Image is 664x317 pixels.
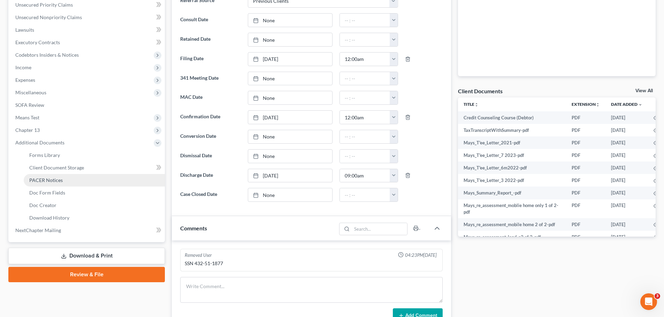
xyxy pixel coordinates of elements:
td: [DATE] [605,218,648,231]
a: Download History [24,212,165,224]
td: Mays_Summary_Report_-pdf [458,187,566,199]
label: Confirmation Date [177,110,244,124]
span: Download History [29,215,69,221]
td: PDF [566,218,605,231]
td: [DATE] [605,136,648,149]
td: PDF [566,161,605,174]
div: Client Documents [458,87,503,95]
td: [DATE] [605,187,648,199]
span: Miscellaneous [15,89,46,95]
a: View All [635,88,653,93]
a: Review & File [8,267,165,282]
span: Lawsuits [15,27,34,33]
span: Income [15,64,31,70]
td: Mays_T'ee_Letter_3 2022-pdf [458,174,566,187]
span: Doc Creator [29,202,56,208]
label: MAC Date [177,91,244,105]
div: SSN 432-51-1877 [185,260,438,267]
td: [DATE] [605,174,648,187]
td: PDF [566,111,605,124]
input: -- : -- [340,33,390,46]
div: Removed User [185,252,212,259]
a: Executory Contracts [10,36,165,49]
a: None [248,188,332,201]
td: Credit Counseling Course (Debtor) [458,111,566,124]
span: NextChapter Mailing [15,227,61,233]
span: PACER Notices [29,177,63,183]
input: -- : -- [340,91,390,104]
span: 04:23PM[DATE] [405,252,437,259]
td: [DATE] [605,149,648,161]
a: [DATE] [248,53,332,66]
i: unfold_more [596,103,600,107]
a: PACER Notices [24,174,165,187]
label: Dismissal Date [177,149,244,163]
span: Comments [180,225,207,231]
td: PDF [566,124,605,136]
a: Lawsuits [10,24,165,36]
td: [DATE] [605,161,648,174]
a: Doc Form Fields [24,187,165,199]
td: PDF [566,231,605,243]
td: PDF [566,149,605,161]
label: Conversion Date [177,130,244,144]
span: SOFA Review [15,102,44,108]
td: TaxTranscriptWithSummary-pdf [458,124,566,136]
a: Unsecured Nonpriority Claims [10,11,165,24]
label: Filing Date [177,52,244,66]
input: -- : -- [340,53,390,66]
a: NextChapter Mailing [10,224,165,237]
a: SOFA Review [10,99,165,111]
span: Codebtors Insiders & Notices [15,52,79,58]
input: -- : -- [340,130,390,143]
input: -- : -- [340,14,390,27]
span: Doc Form Fields [29,190,65,196]
span: 3 [655,293,660,299]
td: Mays_T'ee_Letter_7 2023-pdf [458,149,566,161]
td: Mays_re_assessment_mobile home 2 of 2-pdf [458,218,566,231]
a: Forms Library [24,149,165,161]
td: PDF [566,174,605,187]
td: [DATE] [605,111,648,124]
span: Means Test [15,114,39,120]
a: None [248,130,332,143]
td: Mays_T'ee_Letter_6m2022-pdf [458,161,566,174]
input: -- : -- [340,111,390,124]
span: Chapter 13 [15,127,40,133]
a: Titleunfold_more [464,102,479,107]
a: None [248,33,332,46]
a: [DATE] [248,111,332,124]
td: [DATE] [605,231,648,243]
i: unfold_more [474,103,479,107]
td: PDF [566,136,605,149]
td: [DATE] [605,199,648,219]
td: Mays_re_assessment_land_o2 of 2-pdf [458,231,566,243]
span: Unsecured Priority Claims [15,2,73,8]
label: Case Closed Date [177,188,244,202]
input: -- : -- [340,188,390,201]
span: Forms Library [29,152,60,158]
td: Mays_T'ee_Letter_2021-pdf [458,136,566,149]
i: expand_more [638,103,642,107]
label: Retained Date [177,33,244,47]
label: Consult Date [177,13,244,27]
td: [DATE] [605,124,648,136]
a: None [248,72,332,85]
span: Expenses [15,77,35,83]
a: Extensionunfold_more [572,102,600,107]
a: None [248,91,332,104]
label: Discharge Date [177,169,244,183]
input: -- : -- [340,150,390,163]
td: PDF [566,187,605,199]
iframe: Intercom live chat [640,293,657,310]
span: Client Document Storage [29,165,84,171]
span: Executory Contracts [15,39,60,45]
input: -- : -- [340,169,390,182]
a: Date Added expand_more [611,102,642,107]
td: PDF [566,199,605,219]
td: Mays_re_assessment_moblie home only 1 of 2-pdf [458,199,566,219]
label: 341 Meeting Date [177,72,244,86]
span: Additional Documents [15,140,64,145]
a: Doc Creator [24,199,165,212]
a: [DATE] [248,169,332,182]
